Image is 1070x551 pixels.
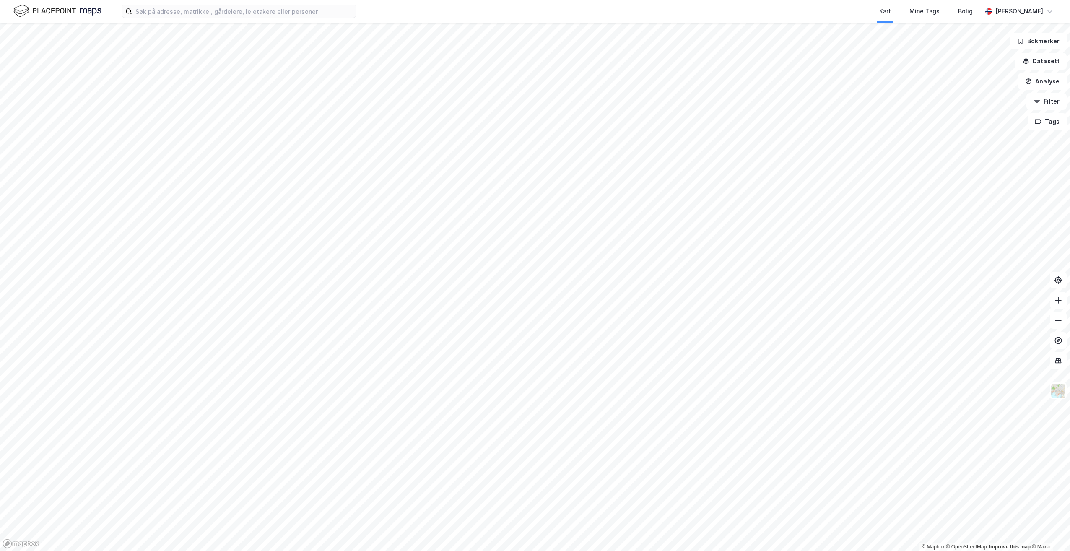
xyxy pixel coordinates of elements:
div: Mine Tags [909,6,940,16]
button: Analyse [1018,73,1067,90]
a: Mapbox [922,544,945,550]
iframe: Chat Widget [1028,511,1070,551]
div: Bolig [958,6,973,16]
a: OpenStreetMap [946,544,987,550]
button: Filter [1026,93,1067,110]
a: Mapbox homepage [3,539,39,548]
button: Datasett [1015,53,1067,70]
button: Bokmerker [1010,33,1067,49]
img: logo.f888ab2527a4732fd821a326f86c7f29.svg [13,4,101,18]
img: Z [1050,383,1066,399]
div: Kart [879,6,891,16]
div: [PERSON_NAME] [995,6,1043,16]
a: Improve this map [989,544,1031,550]
button: Tags [1028,113,1067,130]
input: Søk på adresse, matrikkel, gårdeiere, leietakere eller personer [132,5,356,18]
